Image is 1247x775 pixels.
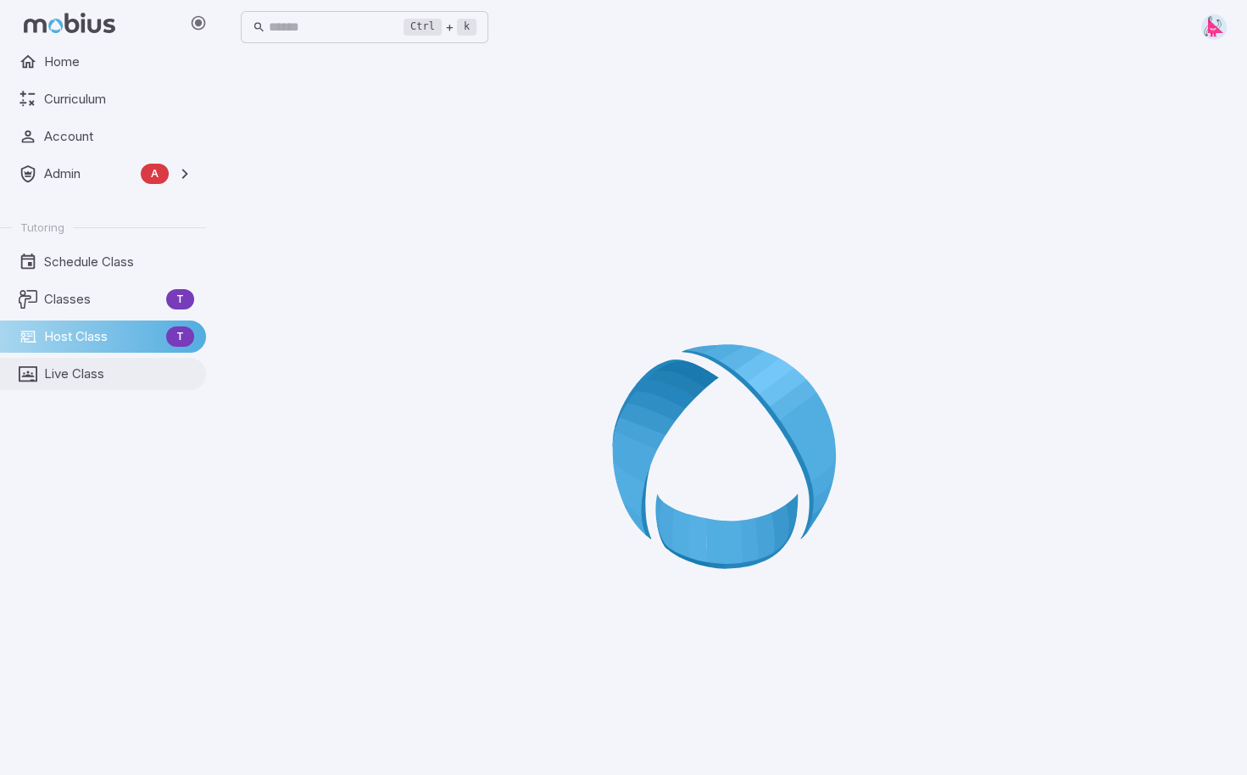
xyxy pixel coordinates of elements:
span: Tutoring [20,220,64,235]
span: A [141,165,169,182]
span: Schedule Class [44,253,194,271]
span: Host Class [44,327,159,346]
span: T [166,328,194,345]
span: Account [44,127,194,146]
span: Live Class [44,365,194,383]
img: right-triangle.svg [1201,14,1227,40]
span: T [166,291,194,308]
span: Admin [44,164,134,183]
span: Home [44,53,194,71]
span: Classes [44,290,159,309]
span: Curriculum [44,90,194,109]
kbd: Ctrl [404,19,442,36]
kbd: k [457,19,476,36]
div: + [404,17,476,37]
